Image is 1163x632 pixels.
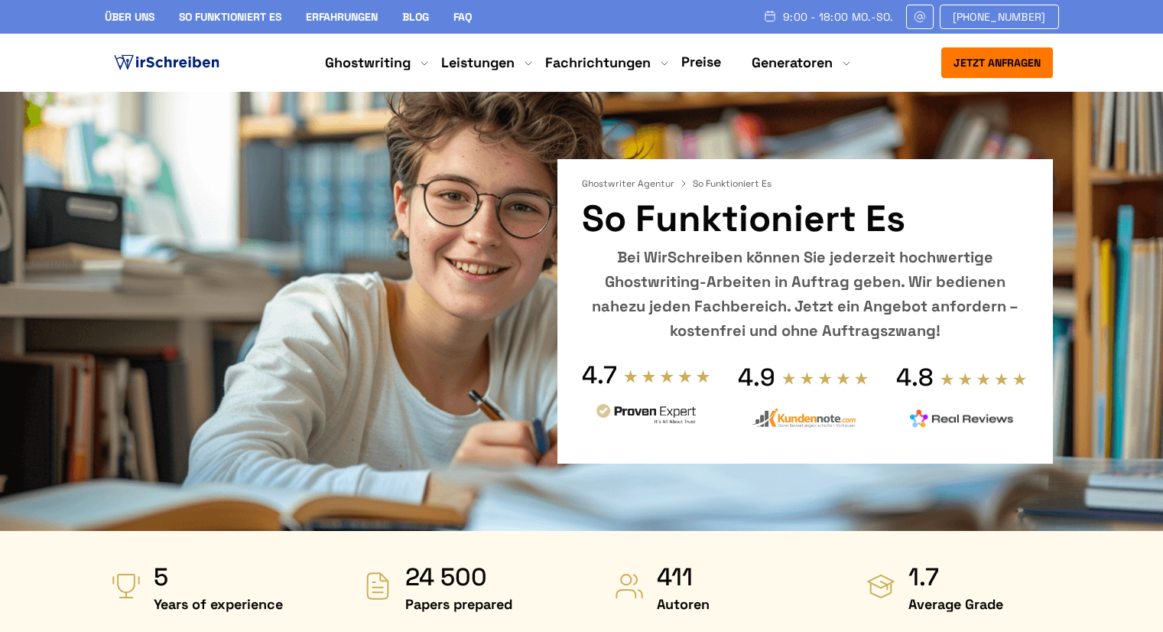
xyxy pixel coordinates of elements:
[405,562,512,592] strong: 24 500
[154,592,283,617] span: Years of experience
[693,178,772,190] span: So Funktioniert Es
[941,47,1053,78] button: Jetzt anfragen
[908,592,1003,617] span: Average Grade
[913,11,927,23] img: Email
[594,402,698,430] img: provenexpert
[896,362,934,393] div: 4.8
[105,10,154,24] a: Über uns
[306,10,378,24] a: Erfahrungen
[453,10,472,24] a: FAQ
[111,51,223,74] img: logo ghostwriter-österreich
[752,408,856,428] img: kundennote
[154,562,283,592] strong: 5
[111,571,141,601] img: Years of experience
[441,54,515,72] a: Leistungen
[783,11,894,23] span: 9:00 - 18:00 Mo.-So.
[362,571,393,601] img: Papers prepared
[325,54,411,72] a: Ghostwriting
[752,54,833,72] a: Generatoren
[940,372,1028,386] img: stars
[738,362,775,393] div: 4.9
[657,562,710,592] strong: 411
[582,197,1028,240] h1: So funktioniert es
[940,5,1059,29] a: [PHONE_NUMBER]
[763,10,777,22] img: Schedule
[405,592,512,617] span: Papers prepared
[582,360,617,390] div: 4.7
[623,369,712,383] img: stars
[614,571,645,601] img: Autoren
[910,409,1014,428] img: realreviews
[582,245,1028,343] div: Bei WirSchreiben können Sie jederzeit hochwertige Ghostwriting-Arbeiten in Auftrag geben. Wir bed...
[908,562,1003,592] strong: 1.7
[781,371,869,386] img: stars
[681,53,721,70] a: Preise
[402,10,429,24] a: Blog
[866,571,896,601] img: Average Grade
[953,11,1046,23] span: [PHONE_NUMBER]
[582,178,690,190] a: Ghostwriter Agentur
[545,54,651,72] a: Fachrichtungen
[657,592,710,617] span: Autoren
[179,10,281,24] a: So funktioniert es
